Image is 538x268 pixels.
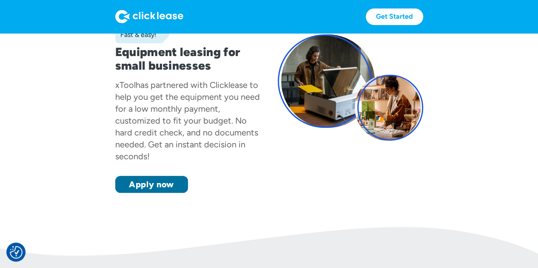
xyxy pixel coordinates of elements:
[115,80,260,161] div: has partnered with Clicklease to help you get the equipment you need for a low monthly payment, c...
[115,80,136,90] div: xTool
[115,176,188,193] a: Apply now
[115,31,157,39] div: Fast & easy!
[10,246,23,259] img: Revisit consent button
[115,45,261,72] h1: Equipment leasing for small businesses
[10,246,23,259] button: Consent Preferences
[115,10,183,23] img: Logo
[366,8,423,25] a: Get Started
